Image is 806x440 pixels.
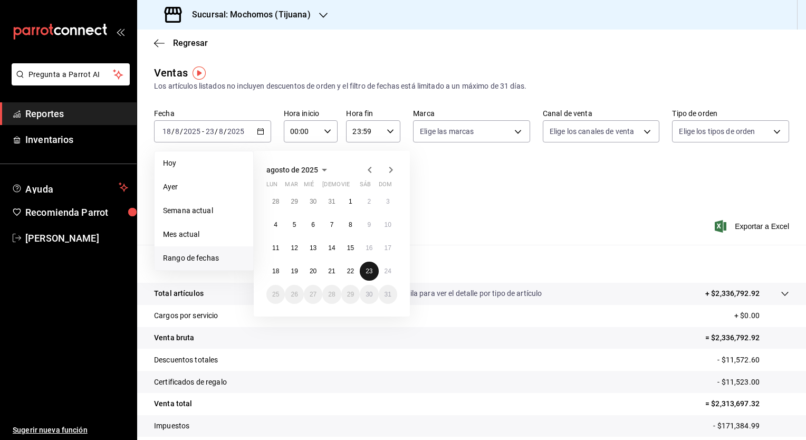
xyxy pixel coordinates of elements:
input: ---- [227,127,245,136]
abbr: 17 de agosto de 2025 [385,244,391,252]
button: 21 de agosto de 2025 [322,262,341,281]
abbr: 14 de agosto de 2025 [328,244,335,252]
abbr: 23 de agosto de 2025 [366,267,372,275]
button: 13 de agosto de 2025 [304,238,322,257]
abbr: 11 de agosto de 2025 [272,244,279,252]
abbr: 31 de julio de 2025 [328,198,335,205]
button: 26 de agosto de 2025 [285,285,303,304]
abbr: 18 de agosto de 2025 [272,267,279,275]
input: -- [175,127,180,136]
abbr: 16 de agosto de 2025 [366,244,372,252]
button: 30 de agosto de 2025 [360,285,378,304]
p: Certificados de regalo [154,377,227,388]
p: + $2,336,792.92 [705,288,760,299]
p: Venta bruta [154,332,194,343]
span: Sugerir nueva función [13,425,128,436]
abbr: 3 de agosto de 2025 [386,198,390,205]
span: Hoy [163,158,245,169]
button: 4 de agosto de 2025 [266,215,285,234]
button: open_drawer_menu [116,27,124,36]
button: 25 de agosto de 2025 [266,285,285,304]
button: Pregunta a Parrot AI [12,63,130,85]
abbr: domingo [379,181,392,192]
abbr: 30 de julio de 2025 [310,198,316,205]
p: - $11,572.60 [717,355,789,366]
label: Marca [413,110,530,117]
p: Cargos por servicio [154,310,218,321]
button: 28 de julio de 2025 [266,192,285,211]
abbr: 21 de agosto de 2025 [328,267,335,275]
abbr: 5 de agosto de 2025 [293,221,296,228]
label: Hora fin [346,110,400,117]
label: Tipo de orden [672,110,789,117]
abbr: 13 de agosto de 2025 [310,244,316,252]
label: Hora inicio [284,110,338,117]
input: -- [162,127,171,136]
abbr: 20 de agosto de 2025 [310,267,316,275]
div: Los artículos listados no incluyen descuentos de orden y el filtro de fechas está limitado a un m... [154,81,789,92]
abbr: 4 de agosto de 2025 [274,221,277,228]
p: + $0.00 [734,310,789,321]
span: Pregunta a Parrot AI [28,69,113,80]
abbr: miércoles [304,181,314,192]
input: ---- [183,127,201,136]
button: 19 de agosto de 2025 [285,262,303,281]
abbr: 19 de agosto de 2025 [291,267,298,275]
p: Venta total [154,398,192,409]
input: -- [218,127,224,136]
p: = $2,336,792.92 [705,332,789,343]
span: Inventarios [25,132,128,147]
button: 2 de agosto de 2025 [360,192,378,211]
p: Impuestos [154,420,189,432]
img: Tooltip marker [193,66,206,80]
button: 3 de agosto de 2025 [379,192,397,211]
p: - $171,384.99 [713,420,789,432]
button: 1 de agosto de 2025 [341,192,360,211]
abbr: 25 de agosto de 2025 [272,291,279,298]
button: agosto de 2025 [266,164,331,176]
abbr: 8 de agosto de 2025 [349,221,352,228]
span: Recomienda Parrot [25,205,128,219]
button: 11 de agosto de 2025 [266,238,285,257]
abbr: 24 de agosto de 2025 [385,267,391,275]
button: 6 de agosto de 2025 [304,215,322,234]
abbr: 26 de agosto de 2025 [291,291,298,298]
span: / [171,127,175,136]
button: 5 de agosto de 2025 [285,215,303,234]
abbr: 15 de agosto de 2025 [347,244,354,252]
abbr: 12 de agosto de 2025 [291,244,298,252]
abbr: lunes [266,181,277,192]
button: 29 de agosto de 2025 [341,285,360,304]
button: 7 de agosto de 2025 [322,215,341,234]
button: 20 de agosto de 2025 [304,262,322,281]
span: Semana actual [163,205,245,216]
span: / [224,127,227,136]
abbr: 7 de agosto de 2025 [330,221,334,228]
span: Exportar a Excel [717,220,789,233]
button: 31 de julio de 2025 [322,192,341,211]
button: 30 de julio de 2025 [304,192,322,211]
span: Reportes [25,107,128,121]
abbr: 6 de agosto de 2025 [311,221,315,228]
input: -- [205,127,215,136]
button: 23 de agosto de 2025 [360,262,378,281]
span: Mes actual [163,229,245,240]
span: Ayer [163,181,245,193]
button: 17 de agosto de 2025 [379,238,397,257]
button: 15 de agosto de 2025 [341,238,360,257]
button: 10 de agosto de 2025 [379,215,397,234]
abbr: 28 de julio de 2025 [272,198,279,205]
abbr: martes [285,181,298,192]
button: 24 de agosto de 2025 [379,262,397,281]
label: Fecha [154,110,271,117]
button: 8 de agosto de 2025 [341,215,360,234]
span: Regresar [173,38,208,48]
span: agosto de 2025 [266,166,318,174]
abbr: 31 de agosto de 2025 [385,291,391,298]
button: 18 de agosto de 2025 [266,262,285,281]
span: Elige las marcas [420,126,474,137]
p: Resumen [154,257,789,270]
button: 28 de agosto de 2025 [322,285,341,304]
button: Regresar [154,38,208,48]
